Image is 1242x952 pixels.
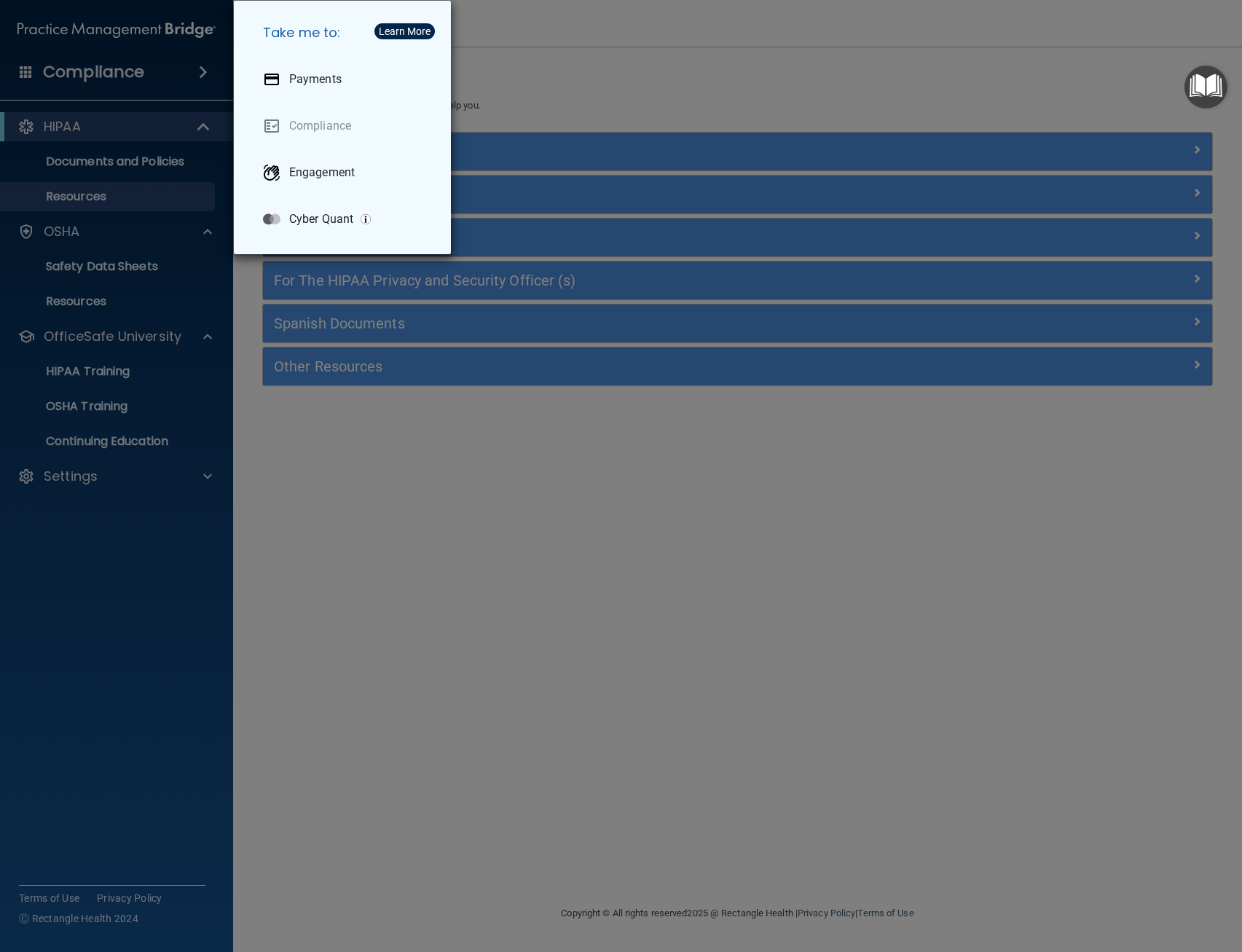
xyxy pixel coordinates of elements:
[289,165,355,180] p: Engagement
[990,849,1225,907] iframe: Drift Widget Chat Controller
[251,59,439,100] a: Payments
[379,26,431,36] div: Learn More
[289,72,342,87] p: Payments
[251,152,439,193] a: Engagement
[374,23,435,39] button: Learn More
[251,12,439,53] h5: Take me to:
[289,212,353,227] p: Cyber Quant
[1184,66,1227,109] button: Open Resource Center
[251,106,439,146] a: Compliance
[251,199,439,240] a: Cyber Quant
